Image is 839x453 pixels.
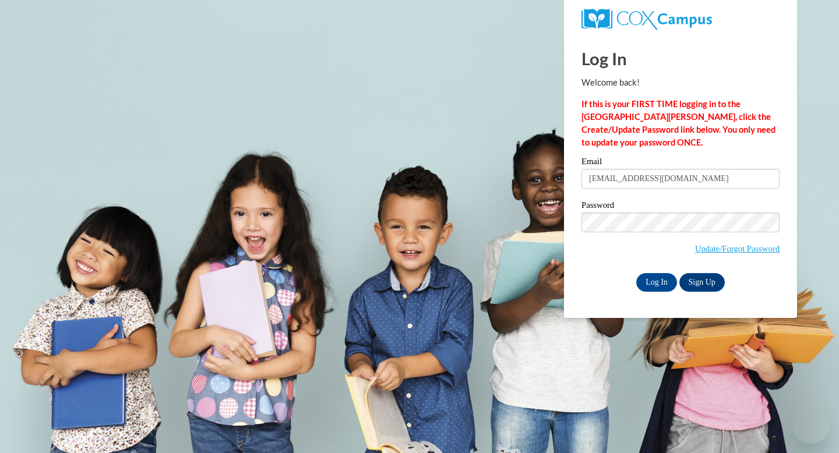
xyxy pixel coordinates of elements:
[679,273,725,292] a: Sign Up
[695,244,780,253] a: Update/Forgot Password
[581,157,780,169] label: Email
[581,47,780,70] h1: Log In
[581,9,712,30] img: COX Campus
[581,201,780,213] label: Password
[581,76,780,89] p: Welcome back!
[636,273,677,292] input: Log In
[581,9,780,30] a: COX Campus
[792,406,830,444] iframe: Button to launch messaging window
[581,99,775,147] strong: If this is your FIRST TIME logging in to the [GEOGRAPHIC_DATA][PERSON_NAME], click the Create/Upd...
